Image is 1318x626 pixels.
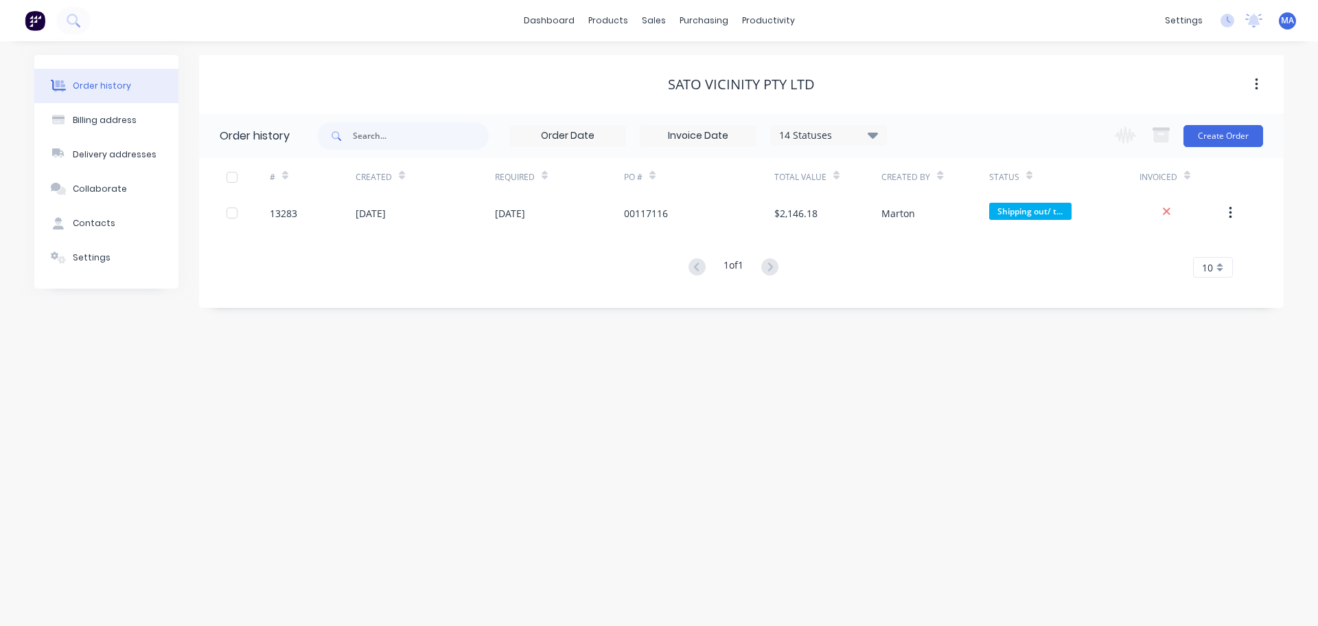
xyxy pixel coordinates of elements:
div: Invoiced [1140,158,1225,196]
div: productivity [735,10,802,31]
div: Sato Vicinity Pty Ltd [668,76,815,93]
div: [DATE] [356,206,386,221]
button: Billing address [34,103,178,137]
button: Create Order [1183,125,1263,147]
button: Delivery addresses [34,137,178,172]
div: sales [635,10,673,31]
div: Contacts [73,217,115,230]
div: PO # [624,158,774,196]
div: Status [989,158,1140,196]
div: # [270,171,275,183]
div: 13283 [270,206,297,221]
div: Created [356,158,495,196]
div: 1 of 1 [724,258,743,278]
span: MA [1281,14,1294,27]
div: Total Value [774,171,826,183]
button: Contacts [34,206,178,241]
div: [DATE] [495,206,525,221]
div: Marton [881,206,915,221]
span: 10 [1202,260,1213,275]
div: Required [495,158,624,196]
button: Order history [34,69,178,103]
div: Created [356,171,392,183]
div: Settings [73,251,111,264]
div: # [270,158,356,196]
div: products [581,10,635,31]
div: Required [495,171,535,183]
div: Order history [220,128,290,144]
div: Created By [881,171,930,183]
div: Billing address [73,114,137,126]
div: Total Value [774,158,881,196]
div: Delivery addresses [73,148,157,161]
div: Status [989,171,1019,183]
div: Created By [881,158,988,196]
a: dashboard [517,10,581,31]
div: Invoiced [1140,171,1177,183]
div: PO # [624,171,643,183]
div: settings [1158,10,1210,31]
div: purchasing [673,10,735,31]
div: $2,146.18 [774,206,818,221]
button: Collaborate [34,172,178,206]
div: Collaborate [73,183,127,195]
input: Search... [353,122,489,150]
span: Shipping out/ t... [989,203,1072,220]
img: Factory [25,10,45,31]
input: Invoice Date [640,126,756,146]
input: Order Date [510,126,625,146]
button: Settings [34,241,178,275]
div: 00117116 [624,206,668,221]
div: 14 Statuses [771,128,886,143]
div: Order history [73,80,131,92]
